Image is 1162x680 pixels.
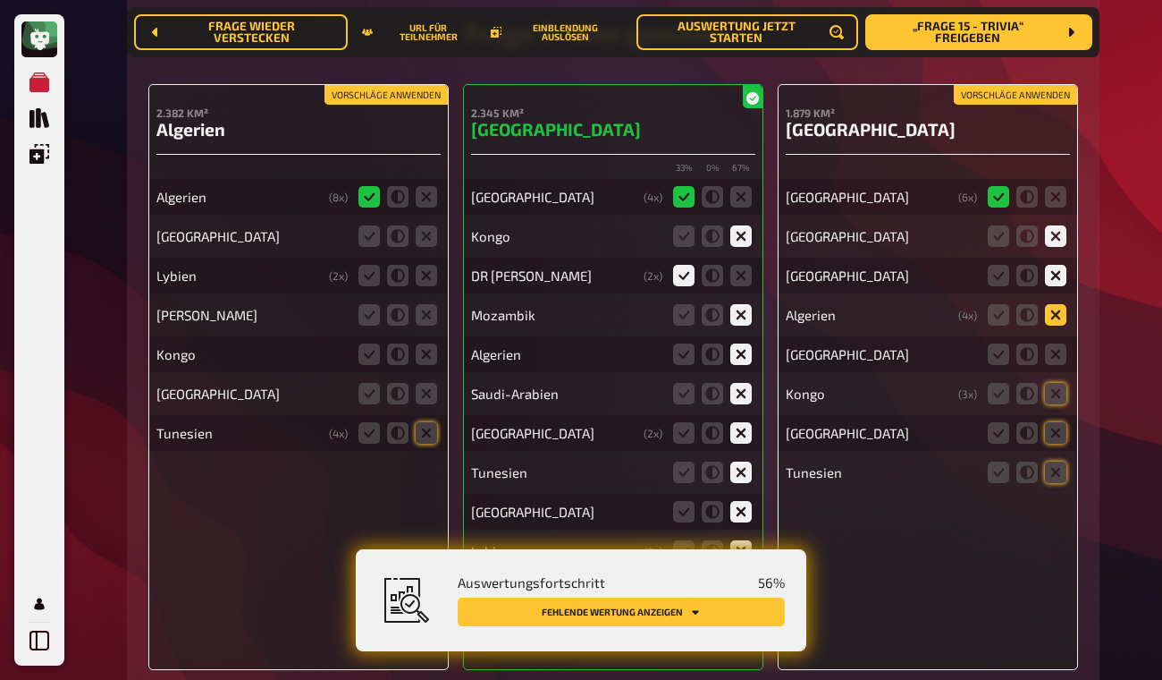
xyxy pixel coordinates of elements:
div: DR [PERSON_NAME] [471,268,636,284]
span: 56 % [758,574,785,591]
div: ( 2 x) [329,269,348,282]
h4: 1.879 km² [786,106,1070,119]
div: Tunesien [786,464,977,480]
div: ( 4 x) [958,309,977,321]
div: [PERSON_NAME] [156,307,348,323]
div: [GEOGRAPHIC_DATA] [471,425,636,441]
button: „Frage 15 - Trivia“ freigeben [865,14,1092,50]
span: „Frage 15 - Trivia“ freigeben [880,21,1057,45]
h3: Algerien [156,119,441,140]
a: Meine Quizze [21,64,57,100]
button: Vorschläge anwenden [324,85,448,105]
div: [GEOGRAPHIC_DATA] [156,228,348,244]
button: Einblendung auslösen [491,23,622,42]
h3: [GEOGRAPHIC_DATA] [471,119,755,140]
div: Algerien [786,307,951,323]
div: Kongo [786,386,951,402]
div: Tunesien [471,464,662,480]
a: Einblendungen [21,136,57,172]
span: Frage wieder verstecken [170,21,333,45]
div: [GEOGRAPHIC_DATA] [471,189,636,205]
div: Tunesien [156,425,322,441]
div: Saudi-Arabien [471,386,662,402]
div: ( 2 x) [644,427,662,439]
div: Algerien [156,189,322,205]
div: ( 3 x) [958,387,977,400]
div: Kongo [156,346,348,362]
div: ( 8 x) [329,191,348,203]
button: Fehlende Wertung anzeigen [458,598,785,626]
span: Auswertung jetzt starten [651,21,822,45]
a: Mein Konto [21,586,57,622]
div: [GEOGRAPHIC_DATA] [786,346,977,362]
div: ( 2 x) [644,545,662,557]
button: Frage wieder verstecken [134,14,348,50]
div: [GEOGRAPHIC_DATA] [786,228,977,244]
div: Lybien [471,543,636,559]
div: [GEOGRAPHIC_DATA] [786,425,977,441]
div: [GEOGRAPHIC_DATA] [471,504,662,520]
div: ( 4 x) [644,191,662,203]
button: URL für Teilnehmer [362,23,476,42]
span: Auswertungsfortschritt [458,574,605,591]
div: [GEOGRAPHIC_DATA] [156,386,348,402]
div: ( 4 x) [329,427,348,439]
div: ( 6 x) [958,191,977,203]
div: Algerien [471,346,662,362]
div: ( 2 x) [644,269,662,282]
div: [GEOGRAPHIC_DATA] [786,268,977,284]
h4: 2.382 km² [156,106,441,119]
button: Vorschläge anwenden [954,85,1077,105]
a: Quiz Sammlung [21,100,57,136]
small: 67 % [730,162,752,175]
div: [GEOGRAPHIC_DATA] [786,189,951,205]
div: Mozambik [471,307,662,323]
h3: [GEOGRAPHIC_DATA] [786,119,1070,140]
button: Auswertung jetzt starten [636,14,858,50]
h4: 2.345 km² [471,106,755,119]
small: 0 % [702,162,723,175]
div: Lybien [156,268,322,284]
div: Kongo [471,228,662,244]
small: 33 % [673,162,695,175]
